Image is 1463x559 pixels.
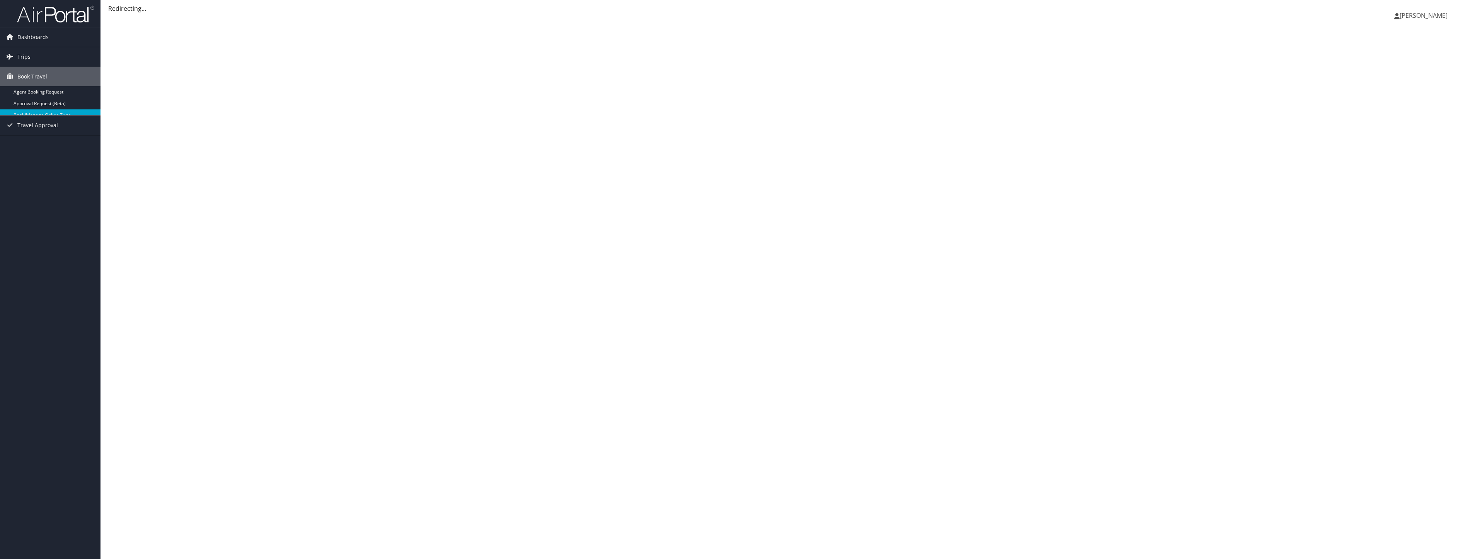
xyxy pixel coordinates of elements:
span: Dashboards [17,27,49,47]
span: Trips [17,47,31,66]
span: Travel Approval [17,116,58,135]
span: [PERSON_NAME] [1400,11,1448,20]
img: airportal-logo.png [17,5,94,23]
a: [PERSON_NAME] [1394,4,1455,27]
div: Redirecting... [108,4,1455,13]
span: Book Travel [17,67,47,86]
